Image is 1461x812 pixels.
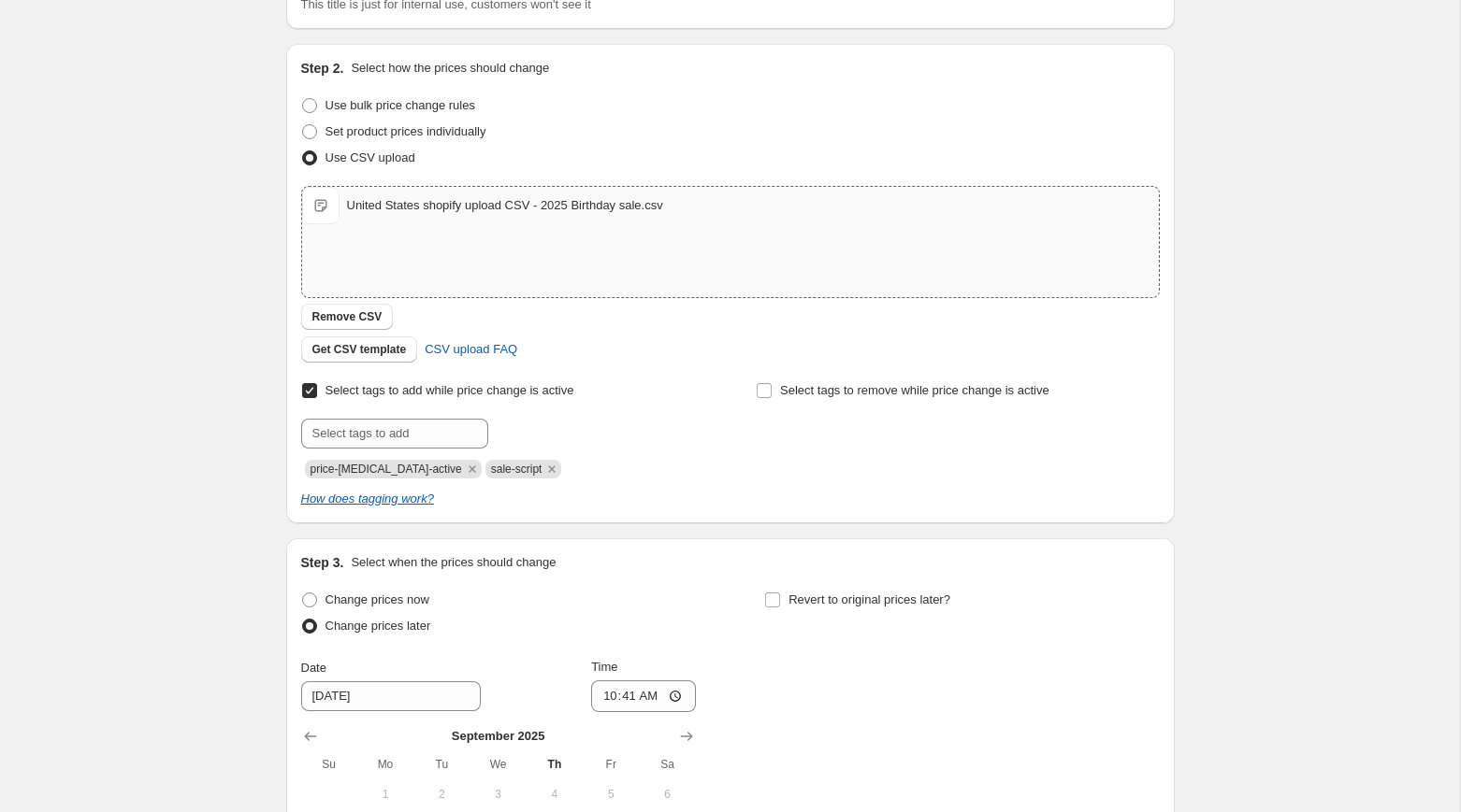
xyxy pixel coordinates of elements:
input: 12:00 [591,680,696,712]
th: Wednesday [470,749,526,779]
span: 3 [477,787,518,802]
button: Tuesday September 2 2025 [413,779,470,809]
span: Remove CSV [312,309,383,324]
button: Remove sale-script [543,461,560,477]
button: Friday September 5 2025 [583,779,639,809]
button: Get CSV template [301,336,418,363]
input: Select tags to add [301,419,488,449]
th: Thursday [527,749,583,779]
p: Select when the prices should change [351,553,556,572]
button: Wednesday September 3 2025 [470,779,526,809]
input: 9/18/2025 [301,681,481,711]
h2: Step 3. [301,553,344,572]
span: price-change-job-active [311,463,462,476]
span: 1 [365,787,406,802]
a: CSV upload FAQ [413,335,528,364]
button: Monday September 1 2025 [357,779,413,809]
h2: Step 2. [301,59,344,78]
th: Saturday [639,749,695,779]
span: Select tags to add while price change is active [325,383,574,397]
span: Su [309,757,350,772]
span: 5 [590,787,631,802]
span: Use CSV upload [325,150,415,164]
button: Remove CSV [301,304,394,330]
span: CSV upload FAQ [425,340,517,359]
p: Select how the prices should change [351,59,549,78]
span: Mo [365,757,406,772]
th: Sunday [301,749,357,779]
button: Thursday September 4 2025 [527,779,583,809]
span: 2 [421,787,462,802]
th: Monday [357,749,413,779]
span: Select tags to remove while price change is active [780,383,1049,397]
button: Show next month, October 2025 [673,723,700,749]
span: Sa [646,757,687,772]
span: 6 [646,787,687,802]
span: Change prices later [325,619,431,633]
span: Th [534,757,575,772]
th: Friday [583,749,639,779]
th: Tuesday [413,749,470,779]
button: Remove price-change-job-active [464,461,481,477]
a: How does tagging work? [301,491,434,506]
span: Change prices now [325,592,429,606]
span: Use bulk price change rules [325,98,475,112]
span: Tu [421,757,462,772]
span: Fr [590,757,631,772]
span: Date [301,661,326,675]
div: United States shopify upload CSV - 2025 Birthday sale.csv [347,196,663,215]
span: 4 [534,787,575,802]
span: Set product prices individually [325,124,486,138]
span: Get CSV template [312,342,407,357]
button: Show previous month, August 2025 [297,723,324,749]
span: Revert to original prices later? [788,592,950,606]
span: Time [591,660,617,674]
span: sale-script [491,463,542,476]
span: We [477,757,518,772]
button: Saturday September 6 2025 [639,779,695,809]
